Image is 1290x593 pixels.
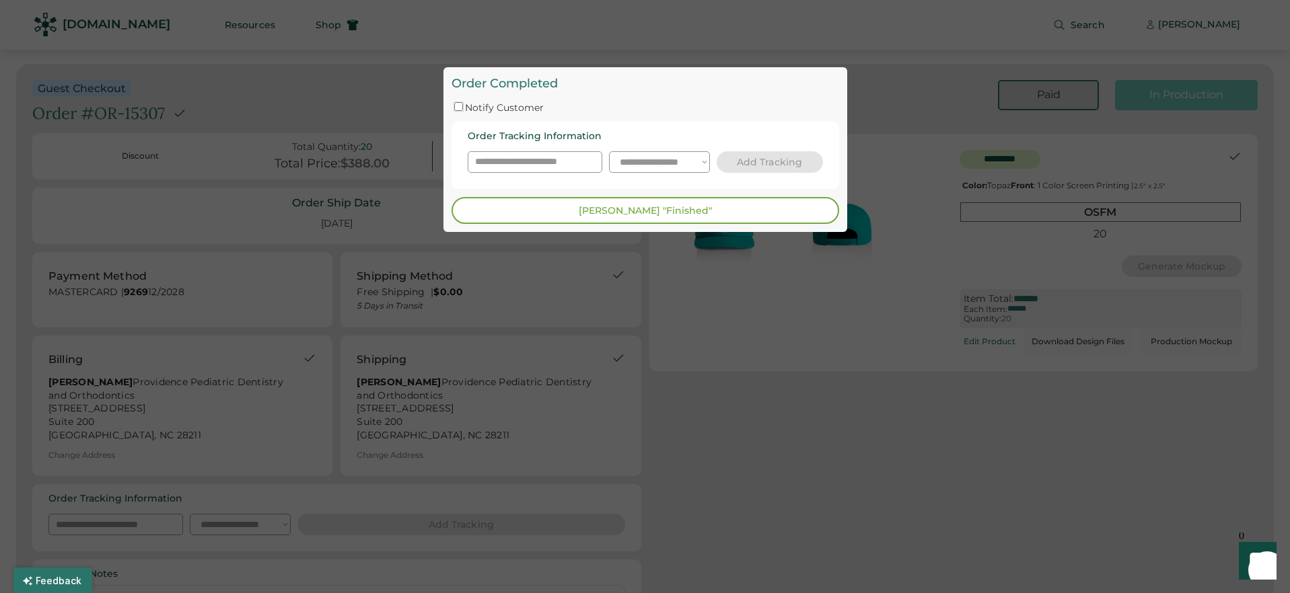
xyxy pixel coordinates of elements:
label: Notify Customer [465,102,544,114]
button: [PERSON_NAME] "Finished" [452,197,839,224]
div: Order Tracking Information [468,130,602,143]
button: Add Tracking [717,151,823,173]
iframe: Front Chat [1226,532,1284,590]
div: Order Completed [452,75,839,92]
